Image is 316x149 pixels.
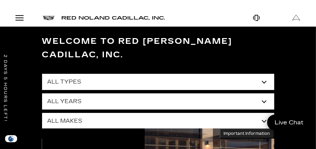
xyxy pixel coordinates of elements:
[267,115,311,130] a: Live Chat
[42,113,274,129] select: Filter by make
[43,15,55,21] a: Cadillac logo
[3,135,19,142] section: Click to Open Cookie Consent Modal
[42,93,274,110] select: Filter by year
[43,16,55,20] img: Cadillac logo
[271,119,307,126] span: Live Chat
[224,131,270,136] span: Important Information
[42,35,274,61] h3: Welcome to Red [PERSON_NAME] Cadillac, Inc.
[42,74,274,90] select: Filter by type
[3,135,19,142] img: Opt-Out Icon
[61,15,165,21] a: Red Noland Cadillac, Inc.
[237,9,276,26] a: Open Phone Modal
[277,9,316,26] a: Open Get Directions Modal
